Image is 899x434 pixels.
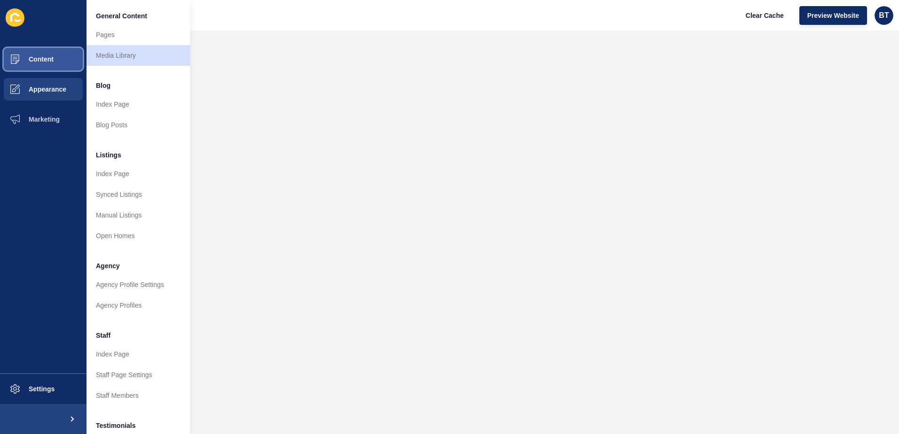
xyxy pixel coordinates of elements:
[738,6,792,25] button: Clear Cache
[96,150,121,160] span: Listings
[87,94,190,115] a: Index Page
[87,274,190,295] a: Agency Profile Settings
[87,205,190,225] a: Manual Listings
[96,331,110,340] span: Staff
[87,344,190,364] a: Index Page
[96,261,120,271] span: Agency
[96,81,110,90] span: Blog
[87,24,190,45] a: Pages
[87,225,190,246] a: Open Homes
[96,421,136,430] span: Testimonials
[87,163,190,184] a: Index Page
[807,11,859,20] span: Preview Website
[87,184,190,205] a: Synced Listings
[87,115,190,135] a: Blog Posts
[879,11,889,20] span: BT
[87,45,190,66] a: Media Library
[799,6,867,25] button: Preview Website
[87,295,190,316] a: Agency Profiles
[87,364,190,385] a: Staff Page Settings
[96,11,147,21] span: General Content
[87,385,190,406] a: Staff Members
[746,11,784,20] span: Clear Cache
